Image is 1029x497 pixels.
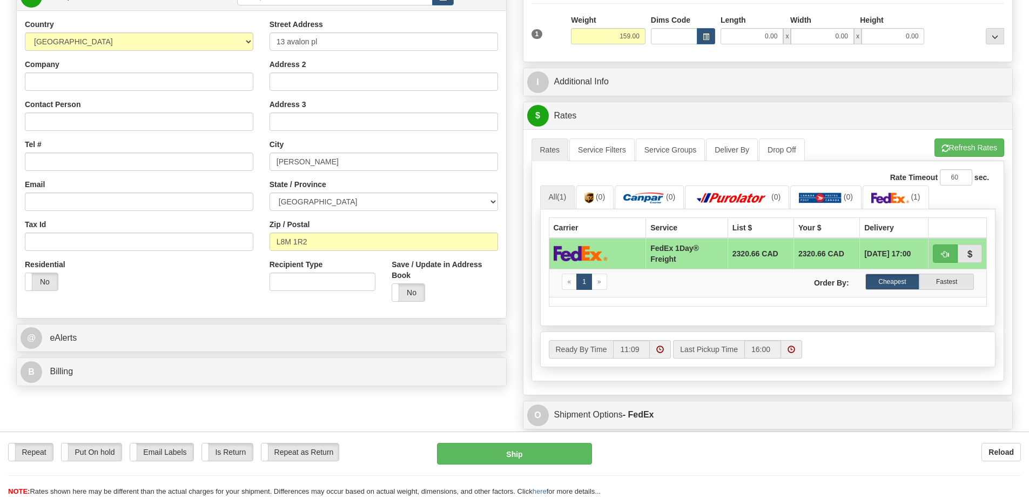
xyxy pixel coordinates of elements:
td: 2320.66 CAD [794,238,860,269]
label: Cheapest [865,274,920,290]
a: OShipment Options- FedEx [527,404,1009,426]
label: Height [860,15,884,25]
span: x [854,28,862,44]
a: Service Filters [569,138,635,161]
span: [DATE] 17:00 [864,248,911,259]
span: (0) [596,193,605,201]
label: Tax Id [25,219,46,230]
label: State / Province [270,179,326,190]
span: x [783,28,791,44]
label: Width [790,15,811,25]
label: Dims Code [651,15,690,25]
a: All [540,185,575,208]
th: Delivery [860,217,929,238]
a: Drop Off [759,138,805,161]
label: Address 2 [270,59,306,70]
label: Is Return [202,443,253,461]
span: eAlerts [50,333,77,342]
input: Enter a location [270,32,498,51]
th: Carrier [549,217,646,238]
a: $Rates [527,105,1009,127]
span: Billing [50,367,73,376]
th: List $ [728,217,793,238]
label: Contact Person [25,99,80,110]
span: 1 [532,29,543,39]
span: NOTE: [8,487,30,495]
span: (0) [844,193,853,201]
a: here [533,487,547,495]
td: FedEx 1Day® Freight [646,238,728,269]
a: @ eAlerts [21,327,502,349]
a: Service Groups [636,138,705,161]
label: sec. [974,172,989,183]
label: Address 3 [270,99,306,110]
a: Rates [532,138,569,161]
button: Reload [981,443,1021,461]
span: @ [21,327,42,349]
img: Purolator [694,193,769,203]
label: Order By: [768,274,857,288]
label: Email [25,179,45,190]
span: « [568,278,571,286]
label: Weight [571,15,596,25]
img: Canada Post [799,193,842,203]
span: (0) [666,193,675,201]
span: B [21,361,42,383]
a: Previous [562,274,577,290]
label: City [270,139,284,150]
a: Deliver By [706,138,758,161]
label: Company [25,59,59,70]
label: Repeat as Return [261,443,339,461]
label: Email Labels [130,443,193,461]
label: Put On hold [62,443,122,461]
img: FedEx Express® [871,193,909,203]
b: Reload [988,448,1014,456]
span: (1) [557,193,566,201]
label: Country [25,19,54,30]
a: B Billing [21,361,502,383]
th: Service [646,217,728,238]
th: Your $ [794,217,860,238]
span: » [597,278,601,286]
span: (1) [911,193,920,201]
a: 1 [576,274,592,290]
div: ... [986,28,1004,44]
a: Next [591,274,607,290]
label: Save / Update in Address Book [392,259,497,281]
span: O [527,405,549,426]
label: Last Pickup Time [673,340,744,359]
label: Length [721,15,746,25]
label: Fastest [919,274,974,290]
label: Ready By Time [549,340,614,359]
label: No [25,273,58,290]
label: Street Address [270,19,323,30]
button: Refresh Rates [934,138,1004,157]
label: No [392,284,425,301]
label: Residential [25,259,65,270]
strong: - FedEx [623,410,654,419]
label: Rate Timeout [890,172,938,183]
label: Tel # [25,139,42,150]
span: (0) [771,193,781,201]
a: IAdditional Info [527,71,1009,93]
label: Zip / Postal [270,219,310,230]
img: Canpar [623,193,664,203]
img: FedEx Express® [554,246,608,261]
td: 2320.66 CAD [728,238,793,269]
img: UPS [584,193,594,203]
label: Recipient Type [270,259,323,270]
span: I [527,71,549,93]
button: Ship [437,443,592,465]
label: Repeat [9,443,53,461]
span: $ [527,105,549,127]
